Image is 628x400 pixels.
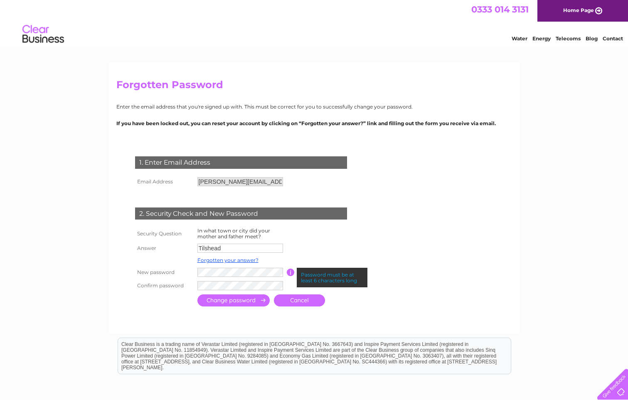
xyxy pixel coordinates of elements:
p: Enter the email address that you're signed up with. This must be correct for you to successfully ... [116,103,512,111]
a: Energy [532,35,551,42]
a: Water [512,35,527,42]
a: Blog [586,35,598,42]
h2: Forgotten Password [116,79,512,95]
div: 1. Enter Email Address [135,156,347,169]
p: If you have been locked out, you can reset your account by clicking on “Forgotten your answer?” l... [116,119,512,127]
a: Contact [603,35,623,42]
th: Security Question [133,226,195,242]
th: Confirm password [133,279,195,292]
input: Information [287,269,295,276]
a: Forgotten your answer? [197,257,259,263]
img: logo.png [22,22,64,47]
input: Submit [197,294,270,306]
th: Answer [133,242,195,255]
div: 2. Security Check and New Password [135,207,347,220]
div: Clear Business is a trading name of Verastar Limited (registered in [GEOGRAPHIC_DATA] No. 3667643... [118,5,511,40]
label: In what town or city did your mother and father meet? [197,227,270,240]
th: New password [133,266,195,279]
th: Email Address [133,175,195,188]
a: 0333 014 3131 [471,4,529,15]
div: Password must be at least 6 characters long [297,268,367,288]
a: Cancel [274,294,325,306]
a: Telecoms [556,35,581,42]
